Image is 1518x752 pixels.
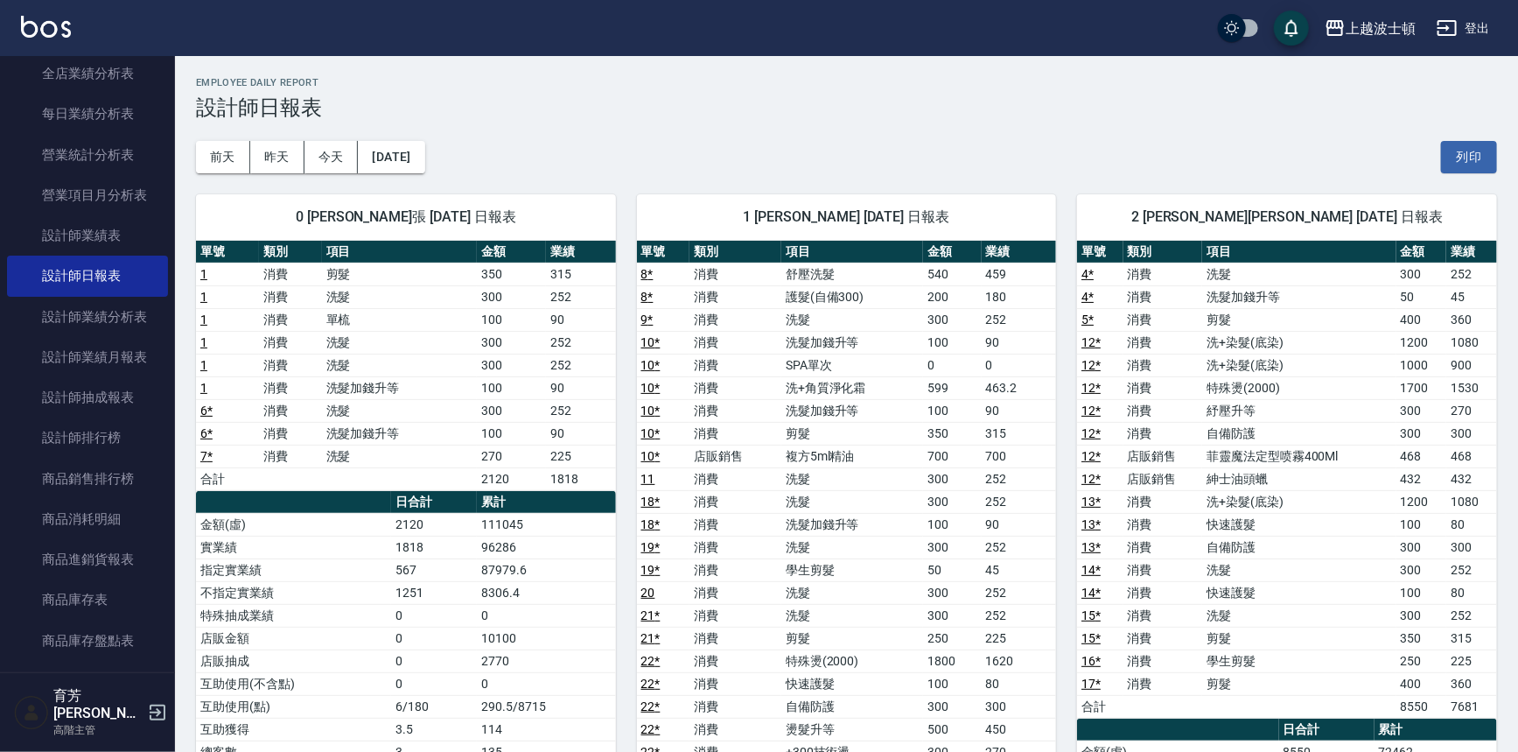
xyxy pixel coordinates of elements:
td: 洗髮 [322,354,478,376]
td: 消費 [689,695,781,718]
td: 250 [923,627,982,650]
td: 300 [1396,399,1447,422]
td: 2120 [391,513,477,536]
td: 567 [391,559,477,581]
td: 540 [923,263,982,285]
td: 315 [982,422,1057,445]
td: 消費 [259,399,322,422]
td: 2120 [477,467,546,490]
td: 100 [1396,581,1447,604]
a: 設計師抽成報表 [7,377,168,418]
p: 高階主管 [53,722,143,738]
button: save [1274,11,1309,46]
td: 6/180 [391,695,477,718]
td: 消費 [1123,672,1203,695]
table: a dense table [1077,241,1497,719]
td: 300 [923,581,982,604]
table: a dense table [196,241,616,491]
td: 消費 [689,399,781,422]
td: 自備防護 [1202,422,1396,445]
td: 114 [477,718,615,741]
td: 90 [546,422,615,445]
td: 300 [923,604,982,627]
td: 合計 [1077,695,1123,718]
a: 設計師業績分析表 [7,297,168,337]
td: 360 [1446,308,1497,331]
td: 111045 [477,513,615,536]
td: 0 [391,604,477,627]
td: 300 [923,308,982,331]
td: 350 [1396,627,1447,650]
td: 學生剪髮 [781,559,923,581]
td: 店販銷售 [1123,467,1203,490]
td: 300 [477,331,546,354]
td: 洗+角質淨化霜 [781,376,923,399]
td: 290.5/8715 [477,695,615,718]
td: 0 [391,672,477,695]
a: 設計師業績表 [7,215,168,256]
td: 100 [923,399,982,422]
td: 剪髮 [1202,672,1396,695]
td: 300 [982,695,1057,718]
td: 463.2 [982,376,1057,399]
td: 599 [923,376,982,399]
button: 登出 [1430,12,1497,45]
td: 100 [923,331,982,354]
td: 400 [1396,672,1447,695]
td: 店販銷售 [689,445,781,467]
td: 252 [546,354,615,376]
td: 消費 [1123,627,1203,650]
td: 252 [546,331,615,354]
td: 300 [923,695,982,718]
a: 每日業績分析表 [7,94,168,134]
td: 洗髮 [781,536,923,559]
a: 1 [200,335,207,349]
td: 450 [982,718,1057,741]
td: 459 [982,263,1057,285]
th: 類別 [1123,241,1203,264]
td: 1080 [1446,331,1497,354]
td: 300 [1446,422,1497,445]
td: 學生剪髮 [1202,650,1396,672]
a: 20 [641,586,655,600]
td: 7681 [1446,695,1497,718]
td: 1200 [1396,331,1447,354]
td: 315 [546,263,615,285]
td: 店販金額 [196,627,391,650]
a: 商品進銷貨報表 [7,539,168,580]
th: 單號 [1077,241,1123,264]
td: 消費 [689,263,781,285]
td: 252 [982,581,1057,604]
td: 消費 [1123,650,1203,672]
td: 0 [477,604,615,627]
td: 1620 [982,650,1057,672]
span: 0 [PERSON_NAME]張 [DATE] 日報表 [217,208,595,226]
td: 消費 [1123,422,1203,445]
td: 80 [1446,581,1497,604]
td: 洗髮 [781,604,923,627]
td: 300 [1446,536,1497,559]
td: 252 [982,467,1057,490]
td: 3.5 [391,718,477,741]
td: 消費 [689,308,781,331]
td: 洗髮加錢升等 [1202,285,1396,308]
td: 消費 [689,581,781,604]
td: 300 [477,354,546,376]
td: 剪髮 [781,422,923,445]
td: 洗髮 [322,285,478,308]
a: 商品庫存盤點表 [7,621,168,661]
td: 100 [1396,513,1447,536]
td: 洗+染髮(底染) [1202,490,1396,513]
td: 252 [546,285,615,308]
a: 1 [200,290,207,304]
td: 消費 [689,627,781,650]
td: 消費 [1123,490,1203,513]
th: 類別 [689,241,781,264]
td: 300 [923,536,982,559]
td: 1818 [391,536,477,559]
th: 日合計 [1279,719,1375,741]
td: 洗髮 [781,467,923,490]
td: 洗+染髮(底染) [1202,331,1396,354]
td: 消費 [1123,399,1203,422]
a: 商品消耗明細 [7,499,168,539]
